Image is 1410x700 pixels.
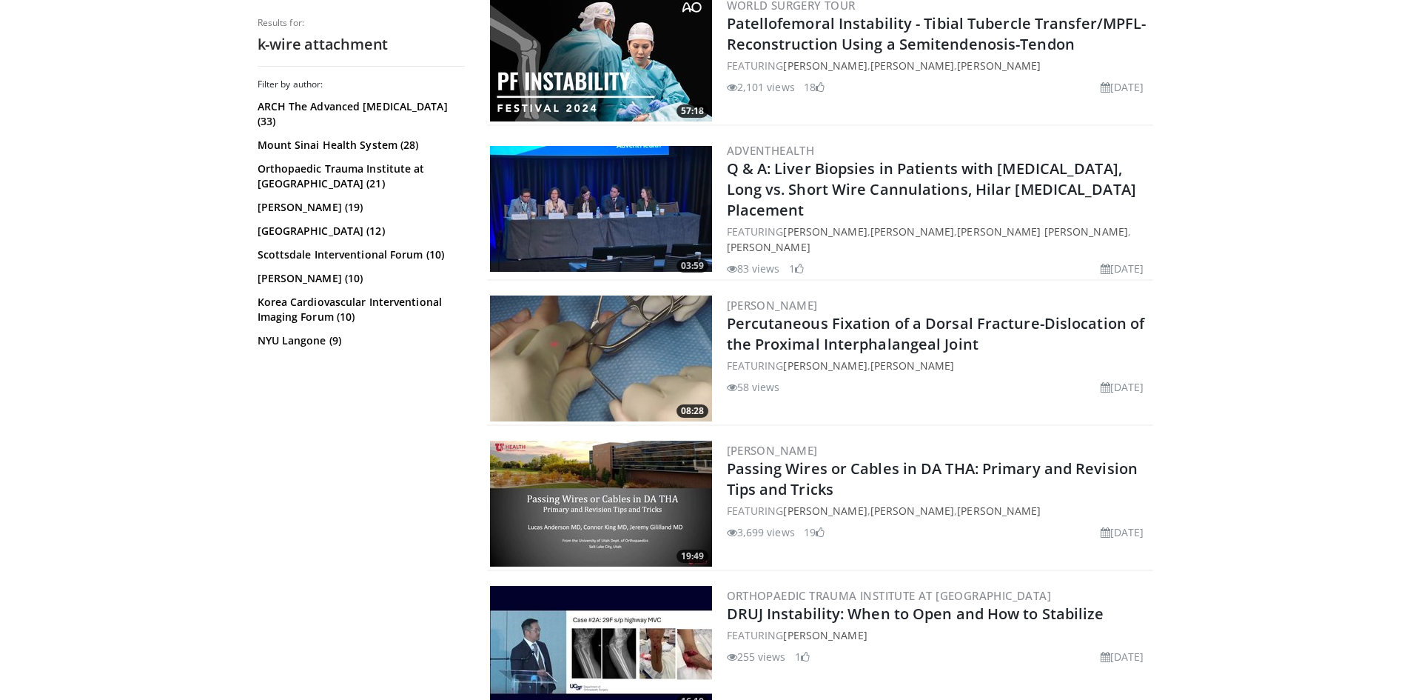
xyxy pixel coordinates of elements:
p: Results for: [258,17,465,29]
li: 255 views [727,649,786,664]
li: 83 views [727,261,780,276]
a: Mount Sinai Health System (28) [258,138,461,153]
li: 3,699 views [727,524,795,540]
a: Patellofemoral Instability - Tibial Tubercle Transfer/MPFL-Reconstruction Using a Semitendenosis-... [727,13,1147,54]
a: Percutaneous Fixation of a Dorsal Fracture-Dislocation of the Proximal Interphalangeal Joint [727,313,1145,354]
a: ARCH The Advanced [MEDICAL_DATA] (33) [258,99,461,129]
div: FEATURING , , , [727,224,1150,255]
a: AdventHealth [727,143,815,158]
a: [PERSON_NAME] [727,240,810,254]
a: [PERSON_NAME] [783,224,867,239]
a: Korea Cardiovascular Interventional Imaging Forum (10) [258,295,461,324]
a: [PERSON_NAME] [957,59,1041,73]
li: 1 [795,649,810,664]
span: 08:28 [677,404,708,418]
a: NYU Langone (9) [258,333,461,348]
li: [DATE] [1101,79,1144,95]
a: Passing Wires or Cables in DA THA: Primary and Revision Tips and Tricks [727,459,1138,499]
a: [PERSON_NAME] [870,359,954,373]
li: [DATE] [1101,379,1144,395]
li: 1 [789,261,804,276]
a: [PERSON_NAME] [870,504,954,518]
a: [PERSON_NAME] [727,298,818,313]
a: [PERSON_NAME] [727,443,818,458]
span: 03:59 [677,259,708,273]
span: 19:49 [677,550,708,563]
h2: k-wire attachment [258,35,465,54]
a: [PERSON_NAME] [783,628,867,642]
h3: Filter by author: [258,79,465,90]
span: 57:18 [677,104,708,118]
a: [PERSON_NAME] [PERSON_NAME] [957,224,1128,239]
a: Orthopaedic Trauma Institute at [GEOGRAPHIC_DATA] [727,588,1052,603]
a: Q & A: Liver Biopsies in Patients with [MEDICAL_DATA], Long vs. Short Wire Cannulations, Hilar [M... [727,159,1136,220]
div: FEATURING [727,627,1150,643]
div: FEATURING , , [727,58,1150,73]
li: [DATE] [1101,261,1144,276]
img: 3616e224-a335-4524-9890-8ced478f8f4e.300x170_q85_crop-smart_upscale.jpg [490,146,712,272]
a: [PERSON_NAME] [783,59,867,73]
a: [PERSON_NAME] (19) [258,200,461,215]
a: 03:59 [490,146,712,272]
a: [PERSON_NAME] [870,224,954,239]
a: Orthopaedic Trauma Institute at [GEOGRAPHIC_DATA] (21) [258,161,461,191]
a: 08:28 [490,296,712,421]
li: 2,101 views [727,79,795,95]
li: [DATE] [1101,524,1144,540]
a: [PERSON_NAME] [870,59,954,73]
a: DRUJ Instability: When to Open and How to Stabilize [727,604,1104,624]
div: FEATURING , [727,358,1150,373]
a: [PERSON_NAME] [783,359,867,373]
a: [PERSON_NAME] [783,504,867,518]
a: Scottsdale Interventional Forum (10) [258,247,461,262]
li: [DATE] [1101,649,1144,664]
a: [PERSON_NAME] [957,504,1041,518]
li: 58 views [727,379,780,395]
div: FEATURING , , [727,503,1150,519]
a: [PERSON_NAME] (10) [258,271,461,286]
a: 19:49 [490,441,712,567]
a: [GEOGRAPHIC_DATA] (12) [258,224,461,239]
li: 18 [804,79,825,95]
img: ca98b7cf-7d1a-4ad5-b6ba-eb2317efc5fc.300x170_q85_crop-smart_upscale.jpg [490,441,712,567]
li: 19 [804,524,825,540]
img: 0db5d139-5883-4fc9-8395-9594607a112a.300x170_q85_crop-smart_upscale.jpg [490,296,712,421]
